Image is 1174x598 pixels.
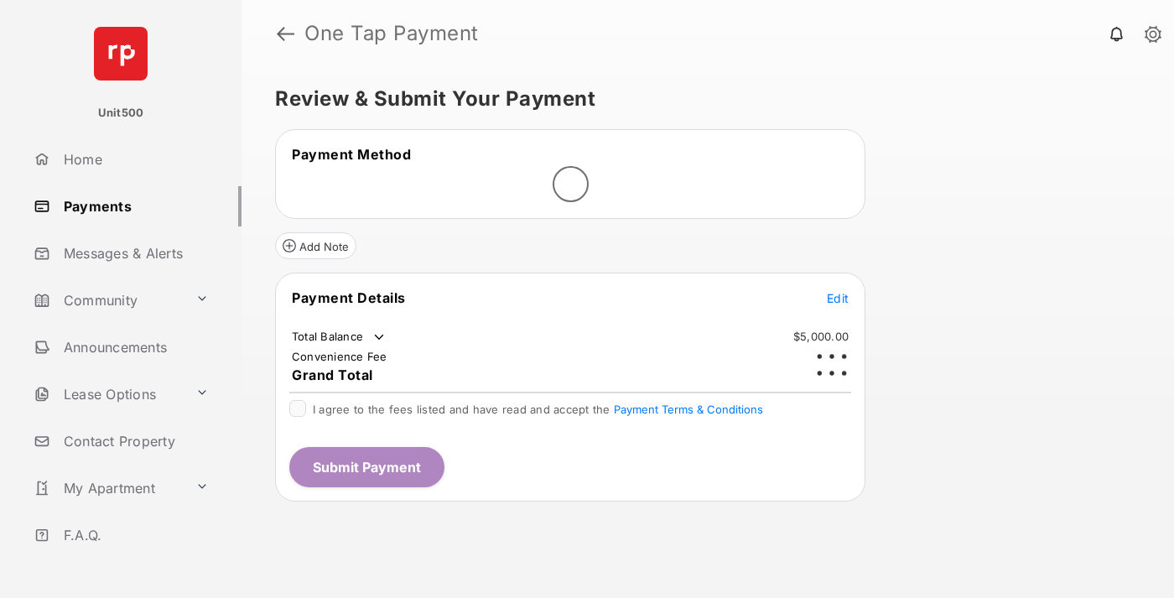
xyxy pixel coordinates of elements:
[313,403,763,416] span: I agree to the fees listed and have read and accept the
[292,367,373,383] span: Grand Total
[27,139,242,179] a: Home
[98,105,144,122] p: Unit500
[94,27,148,81] img: svg+xml;base64,PHN2ZyB4bWxucz0iaHR0cDovL3d3dy53My5vcmcvMjAwMC9zdmciIHdpZHRoPSI2NCIgaGVpZ2h0PSI2NC...
[289,447,444,487] button: Submit Payment
[27,233,242,273] a: Messages & Alerts
[27,186,242,226] a: Payments
[292,289,406,306] span: Payment Details
[792,329,849,344] td: $5,000.00
[614,403,763,416] button: I agree to the fees listed and have read and accept the
[827,291,849,305] span: Edit
[27,374,189,414] a: Lease Options
[291,329,387,346] td: Total Balance
[27,468,189,508] a: My Apartment
[27,515,242,555] a: F.A.Q.
[304,23,479,44] strong: One Tap Payment
[275,232,356,259] button: Add Note
[292,146,411,163] span: Payment Method
[27,280,189,320] a: Community
[27,327,242,367] a: Announcements
[291,349,388,364] td: Convenience Fee
[275,89,1127,109] h5: Review & Submit Your Payment
[27,421,242,461] a: Contact Property
[827,289,849,306] button: Edit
